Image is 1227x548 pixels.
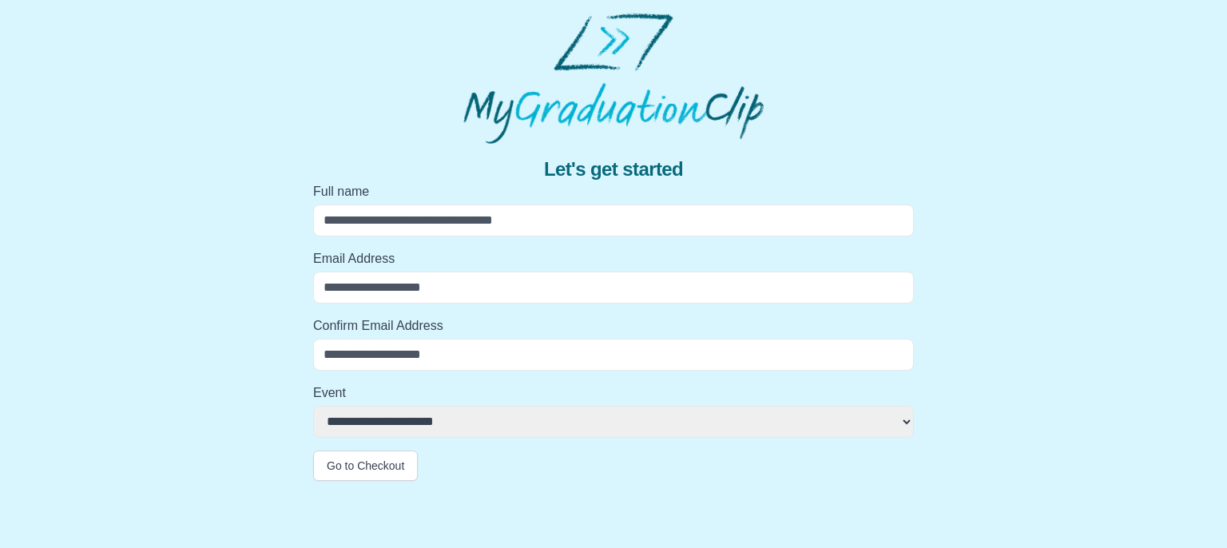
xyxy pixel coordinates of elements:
[463,13,764,144] img: MyGraduationClip
[313,249,914,268] label: Email Address
[313,316,914,336] label: Confirm Email Address
[313,451,418,481] button: Go to Checkout
[313,182,914,201] label: Full name
[313,383,914,403] label: Event
[544,157,683,182] span: Let's get started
